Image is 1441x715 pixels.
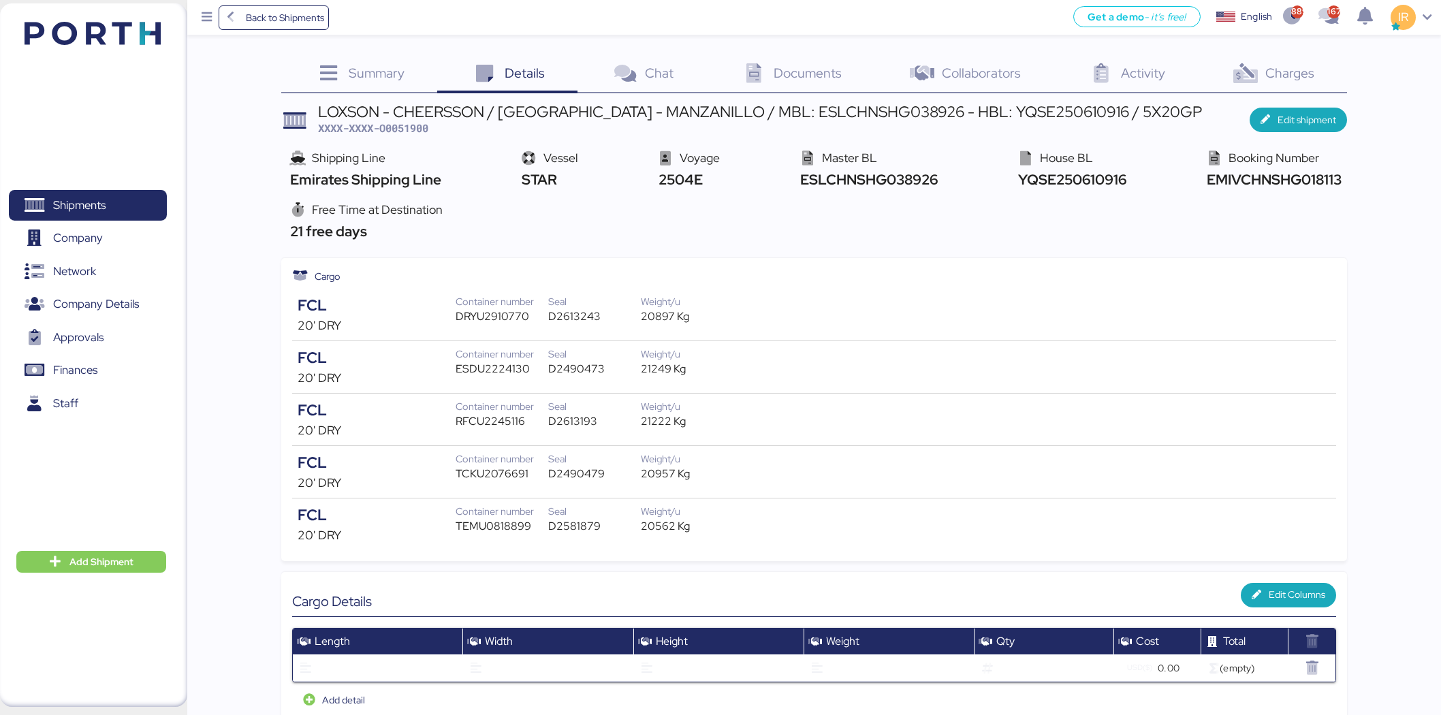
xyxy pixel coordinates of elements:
a: Company [9,223,167,254]
span: STAR [518,170,557,189]
span: EMIVCHNSHG018113 [1203,170,1342,189]
div: Weight/u [641,347,733,362]
div: Container number [456,399,548,414]
span: House BL [1040,150,1093,165]
span: Company Details [53,294,139,314]
div: Weight/u [641,399,733,414]
span: Documents [774,64,842,82]
a: Staff [9,387,167,419]
a: Finances [9,355,167,386]
span: Height [656,634,688,648]
div: D2490479 [548,466,641,482]
span: Cargo [315,269,341,284]
div: Weight/u [641,504,733,519]
a: Shipments [9,190,167,221]
span: USD($) [1127,661,1152,674]
div: Seal [548,451,641,466]
span: Collaborators [942,64,1021,82]
div: D2581879 [548,518,641,535]
span: Activity [1121,64,1165,82]
a: Network [9,256,167,287]
span: ESLCHNSHG038926 [797,170,938,189]
span: Finances [53,360,97,380]
a: Approvals [9,322,167,353]
span: Total [1223,634,1246,648]
span: Edit shipment [1278,112,1336,128]
span: Add detail [322,692,365,708]
button: USD($) [1121,658,1158,678]
div: D2490473 [548,361,641,377]
div: 20' DRY [298,369,456,387]
div: 20957 Kg [641,466,733,482]
div: Weight/u [641,294,733,309]
div: 21249 Kg [641,361,733,377]
span: XXXX-XXXX-O0051900 [318,121,428,135]
a: Company Details [9,289,167,320]
div: 20' DRY [298,422,456,439]
span: Weight [826,634,859,648]
div: FCL [298,399,456,422]
div: TEMU0818899 [456,518,548,535]
div: 20897 Kg [641,308,733,325]
span: Shipping Line [312,150,385,165]
div: TCKU2076691 [456,466,548,482]
div: D2613193 [548,413,641,430]
span: 21 free days [287,222,367,240]
span: Network [53,261,96,281]
span: Width [485,634,513,648]
span: Master BL [822,150,877,165]
div: 20' DRY [298,526,456,544]
div: 21222 Kg [641,413,733,430]
button: Add detail [292,688,376,712]
div: Seal [548,294,641,309]
button: Edit shipment [1250,108,1347,132]
div: Seal [548,399,641,414]
div: FCL [298,347,456,370]
span: Free Time at Destination [312,202,443,217]
div: FCL [298,294,456,317]
span: Summary [349,64,405,82]
span: Back to Shipments [246,10,324,26]
div: Cargo Details [292,593,814,609]
div: 20' DRY [298,317,456,334]
div: Container number [456,451,548,466]
span: IR [1398,8,1408,26]
span: Vessel [543,150,578,165]
div: Weight/u [641,451,733,466]
div: DRYU2910770 [456,308,548,325]
span: YQSE250610916 [1015,170,1126,189]
span: Add Shipment [69,554,133,570]
span: Charges [1265,64,1314,82]
span: Qty [996,634,1015,648]
div: 20' DRY [298,474,456,492]
span: Chat [645,64,674,82]
span: Emirates Shipping Line [287,170,441,189]
a: Back to Shipments [219,5,330,30]
div: Container number [456,504,548,519]
div: RFCU2245116 [456,413,548,430]
div: FCL [298,451,456,475]
span: Approvals [53,328,104,347]
div: D2613243 [548,308,641,325]
span: Cost [1136,634,1159,648]
span: Shipments [53,195,106,215]
span: Booking Number [1229,150,1319,165]
span: Voyage [680,150,720,165]
span: Details [505,64,545,82]
button: Edit Columns [1241,583,1336,607]
span: Staff [53,394,78,413]
span: Edit Columns [1269,586,1325,603]
button: Add Shipment [16,551,166,573]
div: Seal [548,347,641,362]
div: LOXSON - CHEERSSON / [GEOGRAPHIC_DATA] - MANZANILLO / MBL: ESLCHNSHG038926 - HBL: YQSE250610916 /... [318,104,1202,119]
div: Seal [548,504,641,519]
button: Menu [195,6,219,29]
span: Length [315,634,350,648]
div: Container number [456,294,548,309]
div: English [1241,10,1272,24]
div: FCL [298,504,456,527]
div: ESDU2224130 [456,361,548,377]
span: Company [53,228,103,248]
span: 2504E [654,170,702,189]
div: Container number [456,347,548,362]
